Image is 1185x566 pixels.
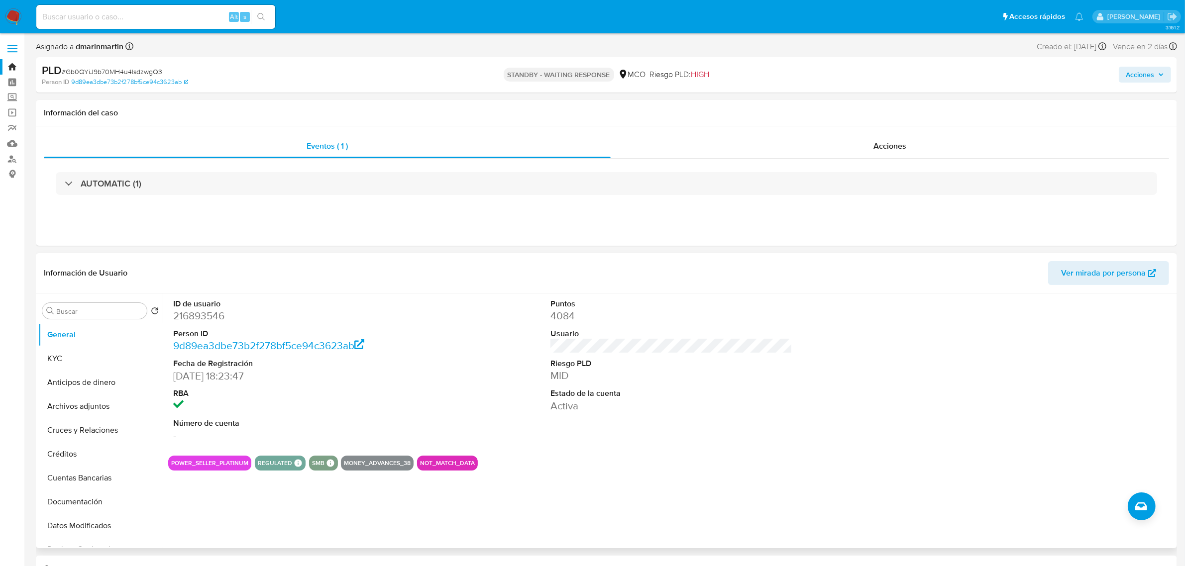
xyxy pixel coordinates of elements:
[650,69,710,80] span: Riesgo PLD:
[618,69,646,80] div: MCO
[173,429,415,443] dd: -
[44,108,1169,118] h1: Información del caso
[36,41,123,52] span: Asignado a
[1061,261,1146,285] span: Ver mirada por persona
[38,323,163,347] button: General
[1009,11,1065,22] span: Accesos rápidos
[691,69,710,80] span: HIGH
[38,418,163,442] button: Cruces y Relaciones
[38,538,163,562] button: Devices Geolocation
[1048,261,1169,285] button: Ver mirada por persona
[173,309,415,323] dd: 216893546
[38,371,163,394] button: Anticipos de dinero
[504,68,614,82] p: STANDBY - WAITING RESPONSE
[1037,40,1106,53] div: Creado el: [DATE]
[1167,11,1178,22] a: Salir
[550,388,792,399] dt: Estado de la cuenta
[550,369,792,382] dd: MID
[42,78,69,87] b: Person ID
[173,358,415,369] dt: Fecha de Registración
[550,399,792,413] dd: Activa
[38,442,163,466] button: Créditos
[74,41,123,52] b: dmarinmartin
[46,307,54,315] button: Buscar
[81,178,141,189] h3: AUTOMATIC (1)
[56,307,143,316] input: Buscar
[173,338,365,353] a: 9d89ea3dbe73b2f278bf5ce94c3623ab
[173,369,415,383] dd: [DATE] 18:23:47
[1119,67,1171,83] button: Acciones
[1126,67,1154,83] span: Acciones
[173,298,415,309] dt: ID de usuario
[1108,40,1111,53] span: -
[550,309,792,323] dd: 4084
[38,490,163,514] button: Documentación
[1113,41,1168,52] span: Vence en 2 días
[56,172,1157,195] div: AUTOMATIC (1)
[36,10,275,23] input: Buscar usuario o caso...
[243,12,246,21] span: s
[44,268,127,278] h1: Información de Usuario
[173,388,415,399] dt: RBA
[550,328,792,339] dt: Usuario
[550,298,792,309] dt: Puntos
[230,12,238,21] span: Alt
[251,10,271,24] button: search-icon
[1075,12,1083,21] a: Notificaciones
[550,358,792,369] dt: Riesgo PLD
[307,140,348,152] span: Eventos ( 1 )
[62,67,162,77] span: # Gb0QYiJ9b70MH4u4lsdzwgQ3
[873,140,906,152] span: Acciones
[42,62,62,78] b: PLD
[71,78,188,87] a: 9d89ea3dbe73b2f278bf5ce94c3623ab
[38,394,163,418] button: Archivos adjuntos
[38,466,163,490] button: Cuentas Bancarias
[38,514,163,538] button: Datos Modificados
[151,307,159,318] button: Volver al orden por defecto
[173,328,415,339] dt: Person ID
[38,347,163,371] button: KYC
[173,418,415,429] dt: Número de cuenta
[1107,12,1164,21] p: felipe.cayon@mercadolibre.com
